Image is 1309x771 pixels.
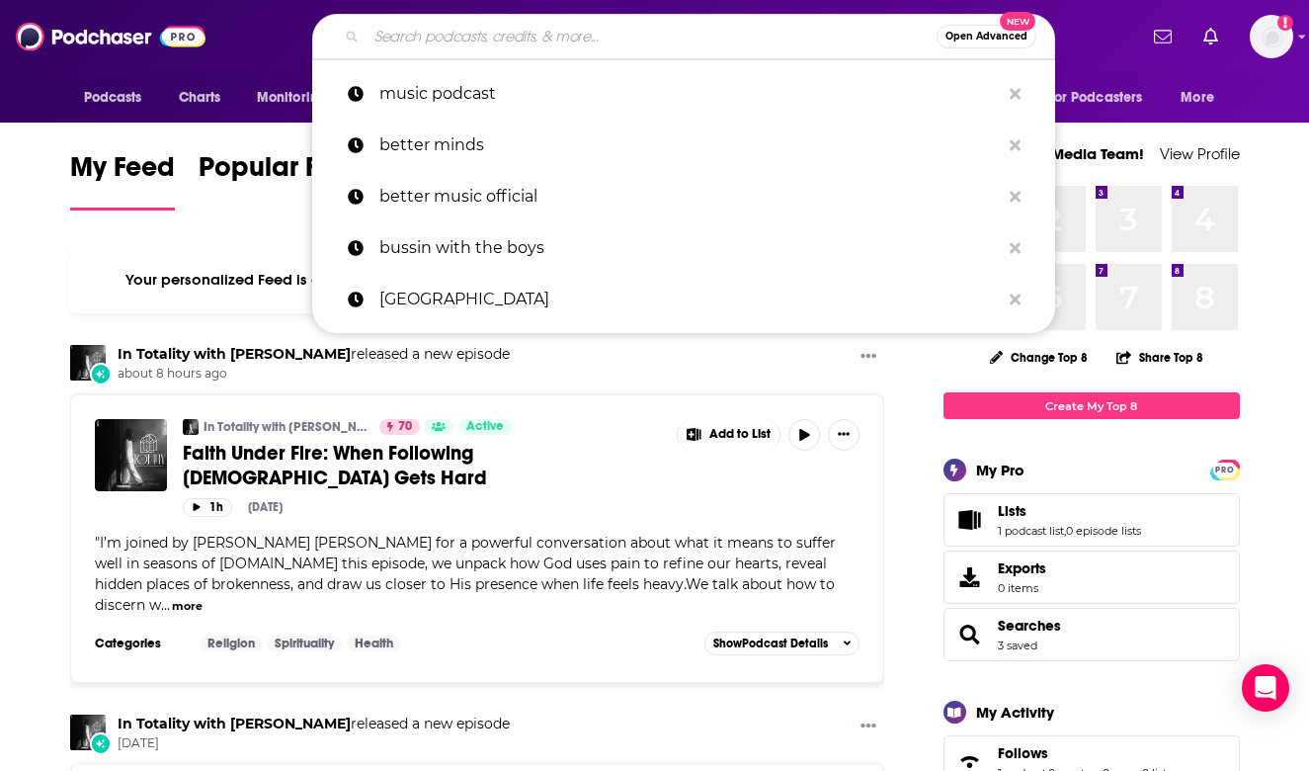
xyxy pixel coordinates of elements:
[853,345,884,370] button: Show More Button
[998,502,1026,520] span: Lists
[367,21,937,52] input: Search podcasts, credits, & more...
[95,534,836,614] span: "
[943,608,1240,661] span: Searches
[379,222,1000,274] p: bussin with the boys
[118,345,510,364] h3: released a new episode
[976,703,1054,722] div: My Activity
[183,441,663,490] a: Faith Under Fire: When Following [DEMOGRAPHIC_DATA] Gets Hard
[1242,664,1289,712] div: Open Intercom Messenger
[118,715,510,733] h3: released a new episode
[1066,524,1141,538] a: 0 episode lists
[950,506,990,534] a: Lists
[1160,144,1240,163] a: View Profile
[704,632,860,655] button: ShowPodcast Details
[937,25,1036,48] button: Open AdvancedNew
[1115,338,1204,377] button: Share Top 8
[466,417,504,437] span: Active
[257,84,327,112] span: Monitoring
[118,366,510,383] span: about 8 hours ago
[976,461,1024,479] div: My Pro
[161,596,170,614] span: ...
[853,715,884,739] button: Show More Button
[998,524,1064,538] a: 1 podcast list
[998,502,1141,520] a: Lists
[1250,15,1293,58] button: Show profile menu
[709,427,771,442] span: Add to List
[312,14,1055,59] div: Search podcasts, credits, & more...
[204,419,367,435] a: In Totality with [PERSON_NAME]
[95,636,184,651] h3: Categories
[1277,15,1293,31] svg: Add a profile image
[1035,79,1172,117] button: open menu
[183,498,232,517] button: 1h
[1064,524,1066,538] span: ,
[943,551,1240,604] a: Exports
[312,274,1055,325] a: [GEOGRAPHIC_DATA]
[379,274,1000,325] p: nashville
[678,419,780,451] button: Show More Button
[312,222,1055,274] a: bussin with the boys
[90,732,112,754] div: New Episode
[95,419,167,491] a: Faith Under Fire: When Following God Gets Hard
[379,419,420,435] a: 70
[998,559,1046,577] span: Exports
[1000,12,1035,31] span: New
[166,79,233,117] a: Charts
[1250,15,1293,58] span: Logged in as SonyAlexis
[95,534,836,614] span: I’m joined by [PERSON_NAME] [PERSON_NAME] for a powerful conversation about what it means to suff...
[1250,15,1293,58] img: User Profile
[70,246,885,313] div: Your personalized Feed is curated based on the Podcasts, Creators, Users, and Lists that you Follow.
[183,419,199,435] a: In Totality with Megan Ashley
[347,636,401,651] a: Health
[200,636,263,651] a: Religion
[312,68,1055,120] a: music podcast
[379,120,1000,171] p: better minds
[458,419,512,435] a: Active
[943,493,1240,547] span: Lists
[118,345,351,363] a: In Totality with Megan Ashley
[70,150,175,196] span: My Feed
[998,617,1061,635] a: Searches
[70,715,106,750] img: In Totality with Megan Ashley
[267,636,342,651] a: Spirituality
[1213,462,1237,476] a: PRO
[1167,79,1239,117] button: open menu
[118,715,351,732] a: In Totality with Megan Ashley
[179,84,221,112] span: Charts
[118,735,510,752] span: [DATE]
[84,84,142,112] span: Podcasts
[90,363,112,385] div: New Episode
[312,171,1055,222] a: better music official
[1048,84,1143,112] span: For Podcasters
[950,563,990,591] span: Exports
[978,345,1101,370] button: Change Top 8
[1181,84,1214,112] span: More
[998,581,1046,595] span: 0 items
[1146,20,1180,53] a: Show notifications dropdown
[248,500,283,514] div: [DATE]
[998,744,1048,762] span: Follows
[398,417,412,437] span: 70
[243,79,353,117] button: open menu
[70,79,168,117] button: open menu
[379,171,1000,222] p: better music official
[950,621,990,648] a: Searches
[172,598,203,615] button: more
[998,639,1037,652] a: 3 saved
[312,120,1055,171] a: better minds
[713,637,828,650] span: Show Podcast Details
[998,744,1172,762] a: Follows
[199,150,367,196] span: Popular Feed
[183,441,487,490] span: Faith Under Fire: When Following [DEMOGRAPHIC_DATA] Gets Hard
[943,392,1240,419] a: Create My Top 8
[16,18,205,55] img: Podchaser - Follow, Share and Rate Podcasts
[1213,463,1237,477] span: PRO
[70,150,175,211] a: My Feed
[70,345,106,381] img: In Totality with Megan Ashley
[828,419,859,451] button: Show More Button
[199,150,367,211] a: Popular Feed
